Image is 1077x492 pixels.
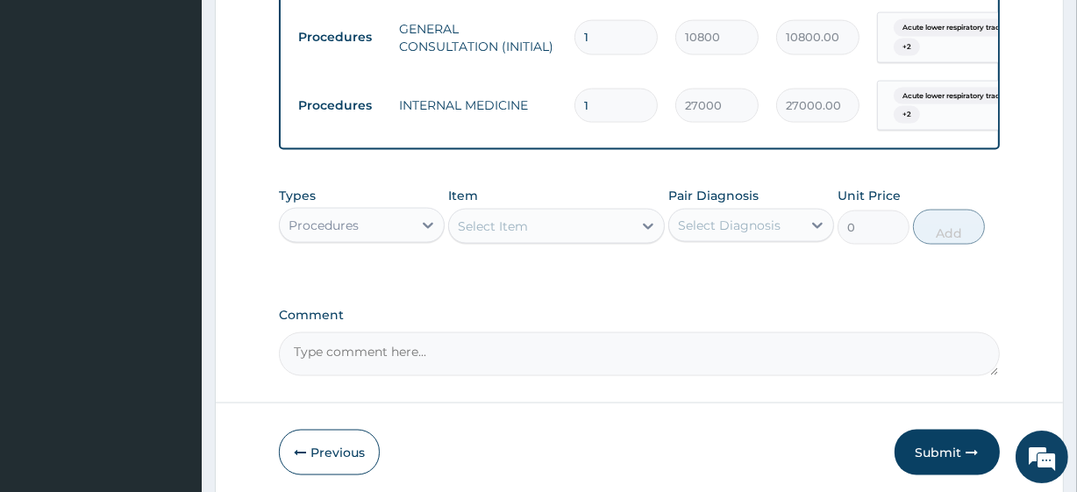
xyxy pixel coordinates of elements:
[289,217,359,234] div: Procedures
[894,88,1018,105] span: Acute lower respiratory tract ...
[289,89,390,122] td: Procedures
[288,9,330,51] div: Minimize live chat window
[838,187,901,204] label: Unit Price
[279,308,999,323] label: Comment
[390,11,566,64] td: GENERAL CONSULTATION (INITIAL)
[894,106,920,124] span: + 2
[913,210,985,245] button: Add
[678,217,781,234] div: Select Diagnosis
[102,139,242,317] span: We're online!
[390,88,566,123] td: INTERNAL MEDICINE
[458,217,528,235] div: Select Item
[9,316,334,377] textarea: Type your message and hit 'Enter'
[279,189,316,203] label: Types
[668,187,759,204] label: Pair Diagnosis
[894,19,1018,37] span: Acute lower respiratory tract ...
[32,88,71,132] img: d_794563401_company_1708531726252_794563401
[279,430,380,475] button: Previous
[448,187,478,204] label: Item
[91,98,295,121] div: Chat with us now
[894,39,920,56] span: + 2
[895,430,1000,475] button: Submit
[289,21,390,53] td: Procedures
